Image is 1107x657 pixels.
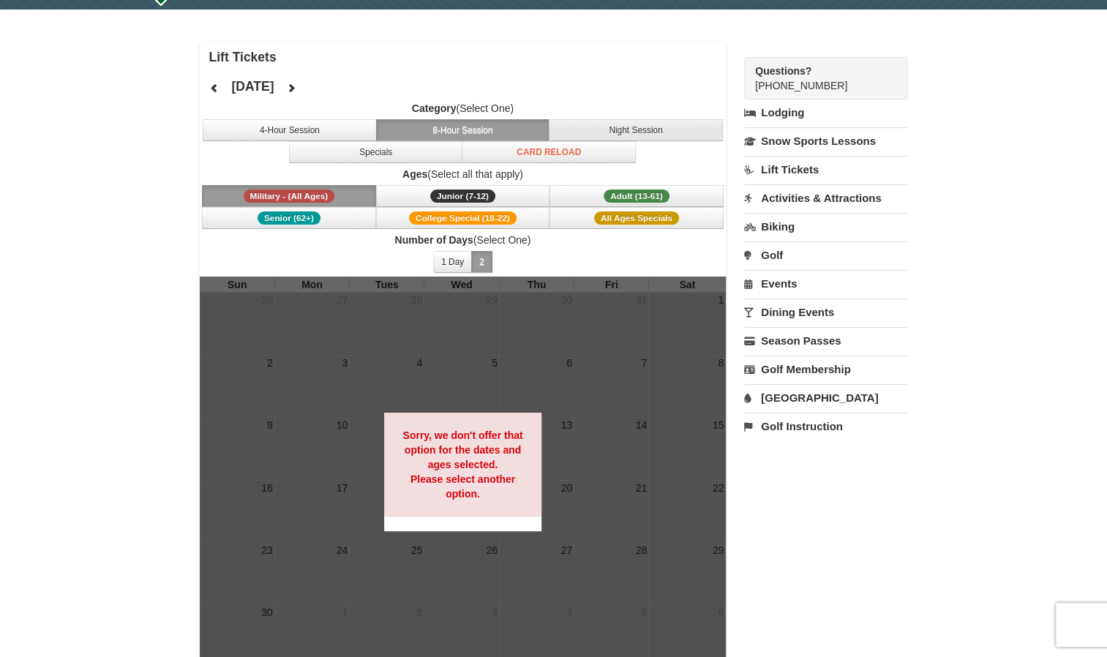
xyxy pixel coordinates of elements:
a: Dining Events [744,299,907,326]
label: (Select all that apply) [200,167,727,181]
strong: Questions? [755,65,811,77]
button: Senior (62+) [202,207,376,229]
span: College Special (18-22) [409,211,517,225]
button: 8-Hour Session [376,119,550,141]
a: Season Passes [744,327,907,354]
button: Night Session [549,119,723,141]
label: (Select One) [200,101,727,116]
a: Golf [744,241,907,269]
button: 4-Hour Session [203,119,377,141]
span: All Ages Specials [594,211,679,225]
strong: Category [412,102,457,114]
button: Adult (13-61) [549,185,724,207]
label: (Select One) [200,233,727,247]
span: Senior (62+) [258,211,320,225]
a: Events [744,270,907,297]
button: 2 [471,251,492,273]
button: College Special (18-22) [376,207,550,229]
a: [GEOGRAPHIC_DATA] [744,384,907,411]
span: Military - (All Ages) [244,189,335,203]
strong: Number of Days [394,234,473,246]
span: Junior (7-12) [430,189,495,203]
span: Adult (13-61) [604,189,669,203]
button: Specials [289,141,463,163]
h4: [DATE] [231,79,274,94]
strong: Ages [402,168,427,180]
a: Golf Instruction [744,413,907,440]
button: All Ages Specials [549,207,724,229]
a: Biking [744,213,907,240]
h4: Lift Tickets [209,50,727,64]
a: Lodging [744,100,907,126]
button: Card Reload [462,141,636,163]
button: 1 Day [433,251,472,273]
button: Military - (All Ages) [202,185,376,207]
a: Activities & Attractions [744,184,907,211]
a: Snow Sports Lessons [744,127,907,154]
a: Golf Membership [744,356,907,383]
strong: Sorry, we don't offer that option for the dates and ages selected. Please select another option. [402,429,522,500]
button: Junior (7-12) [376,185,550,207]
span: [PHONE_NUMBER] [755,64,881,91]
a: Lift Tickets [744,156,907,183]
